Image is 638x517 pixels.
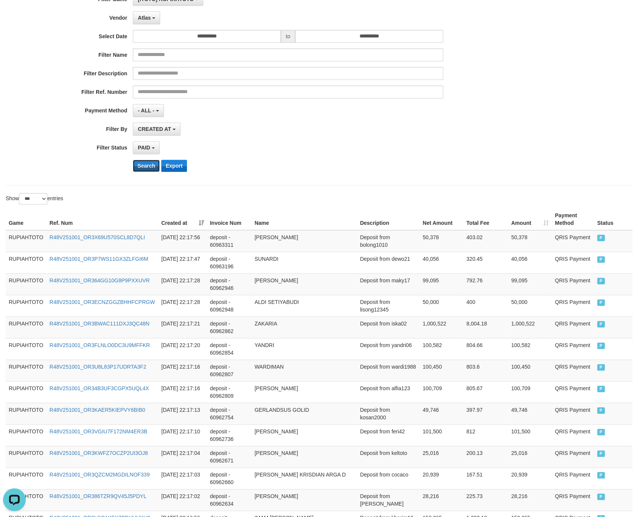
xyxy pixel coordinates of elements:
td: 101,500 [420,424,463,446]
th: Status [594,209,632,230]
button: Atlas [133,11,160,24]
td: RUPIAHTOTO [6,424,47,446]
td: [DATE] 22:17:02 [158,489,207,511]
td: [DATE] 22:17:56 [158,230,207,252]
span: PAID [597,429,605,435]
td: QRIS Payment [552,360,594,381]
td: RUPIAHTOTO [6,403,47,424]
td: QRIS Payment [552,230,594,252]
th: Description [357,209,420,230]
td: 100,709 [508,381,552,403]
span: PAID [597,321,605,327]
button: Export [161,160,187,172]
td: deposit - 60962946 [207,273,252,295]
td: [PERSON_NAME] [252,424,357,446]
button: Search [133,160,160,172]
td: RUPIAHTOTO [6,360,47,381]
td: Deposit from kosan2000 [357,403,420,424]
td: deposit - 60962854 [207,338,252,360]
td: 25,016 [420,446,463,467]
td: 25,016 [508,446,552,467]
td: 8,004.18 [463,316,508,338]
th: Created at: activate to sort column ascending [158,209,207,230]
td: QRIS Payment [552,295,594,316]
td: 40,056 [420,252,463,273]
td: 99,095 [420,273,463,295]
th: Payment Method [552,209,594,230]
th: Game [6,209,47,230]
td: Deposit from yandri06 [357,338,420,360]
td: [PERSON_NAME] KRISDIAN ARGA D [252,467,357,489]
a: R48V251001_OR3VGIU7F172NM4ER3B [50,428,147,434]
a: R48V251001_OR3P7WS11GX3ZLFGI6M [50,256,148,262]
td: 225.73 [463,489,508,511]
a: R48V251001_OR3X69U570SCL8D7QLI [50,234,145,240]
td: deposit - 60962807 [207,360,252,381]
td: [PERSON_NAME] [252,230,357,252]
span: PAID [597,472,605,478]
td: RUPIAHTOTO [6,446,47,467]
span: PAID [597,299,605,306]
td: deposit - 60962634 [207,489,252,511]
a: R48V251001_OR3BWAC111DXJ3QC48N [50,321,149,327]
td: [DATE] 22:17:03 [158,467,207,489]
td: [DATE] 22:17:16 [158,360,207,381]
td: 49,746 [508,403,552,424]
td: deposit - 60962754 [207,403,252,424]
a: R48V251001_OR364GG10G8P9PXXUVR [50,277,150,283]
td: QRIS Payment [552,338,594,360]
button: - ALL - [133,104,163,117]
span: PAID [597,407,605,414]
td: 403.02 [463,230,508,252]
td: 100,582 [508,338,552,360]
td: GERLANDSUS GOLID [252,403,357,424]
td: deposit - 60962862 [207,316,252,338]
span: PAID [138,145,150,151]
td: QRIS Payment [552,403,594,424]
td: 1,000,522 [508,316,552,338]
span: PAID [597,343,605,349]
td: 20,939 [420,467,463,489]
button: PAID [133,141,159,154]
td: 804.66 [463,338,508,360]
span: PAID [597,235,605,241]
td: 50,378 [508,230,552,252]
td: Deposit from wardi1988 [357,360,420,381]
td: Deposit from bolong1010 [357,230,420,252]
td: 803.6 [463,360,508,381]
td: RUPIAHTOTO [6,252,47,273]
a: R48V251001_OR3U8L83P17UDRTA3F2 [50,364,146,370]
td: QRIS Payment [552,381,594,403]
td: 100,582 [420,338,463,360]
td: 50,000 [508,295,552,316]
a: R48V251001_OR3FLNLO0DC3U9MFFKR [50,342,150,348]
span: - ALL - [138,107,154,114]
td: [DATE] 22:17:13 [158,403,207,424]
td: 100,450 [508,360,552,381]
th: Net Amount [420,209,463,230]
td: QRIS Payment [552,316,594,338]
label: Show entries [6,193,63,204]
td: 99,095 [508,273,552,295]
td: [DATE] 22:17:10 [158,424,207,446]
td: QRIS Payment [552,467,594,489]
td: QRIS Payment [552,424,594,446]
span: PAID [597,386,605,392]
td: 792.76 [463,273,508,295]
span: PAID [597,364,605,371]
td: Deposit from maky17 [357,273,420,295]
td: [DATE] 22:17:04 [158,446,207,467]
td: QRIS Payment [552,252,594,273]
td: 200.13 [463,446,508,467]
td: [DATE] 22:17:21 [158,316,207,338]
td: 28,216 [508,489,552,511]
td: [DATE] 22:17:47 [158,252,207,273]
td: RUPIAHTOTO [6,230,47,252]
td: 400 [463,295,508,316]
span: PAID [597,256,605,263]
td: Deposit from lisong12345 [357,295,420,316]
td: 805.67 [463,381,508,403]
td: Deposit from cocaco [357,467,420,489]
td: deposit - 60962736 [207,424,252,446]
td: QRIS Payment [552,273,594,295]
